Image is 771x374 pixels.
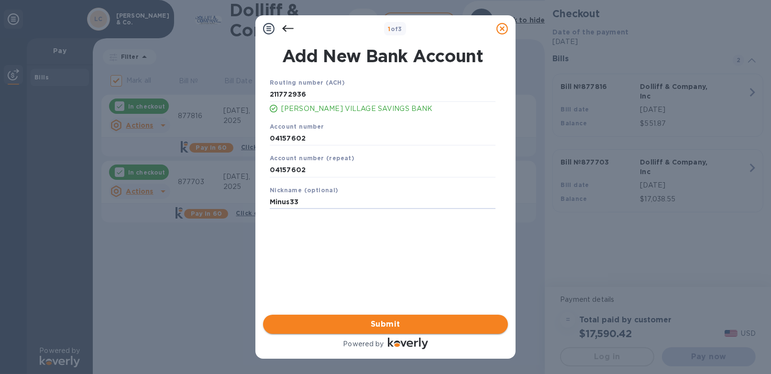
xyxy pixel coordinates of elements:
[270,79,345,86] b: Routing number (ACH)
[270,154,354,162] b: Account number (repeat)
[270,187,339,194] b: Nickname (optional)
[271,319,500,330] span: Submit
[270,131,496,145] input: Enter account number
[270,123,324,130] b: Account number
[388,25,402,33] b: of 3
[388,338,428,349] img: Logo
[263,315,508,334] button: Submit
[281,104,496,114] p: [PERSON_NAME] VILLAGE SAVINGS BANK
[388,25,390,33] span: 1
[343,339,384,349] p: Powered by
[264,46,501,66] h1: Add New Bank Account
[270,88,496,102] input: Enter routing number
[270,195,496,209] input: Enter nickname
[270,163,496,177] input: Enter account number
